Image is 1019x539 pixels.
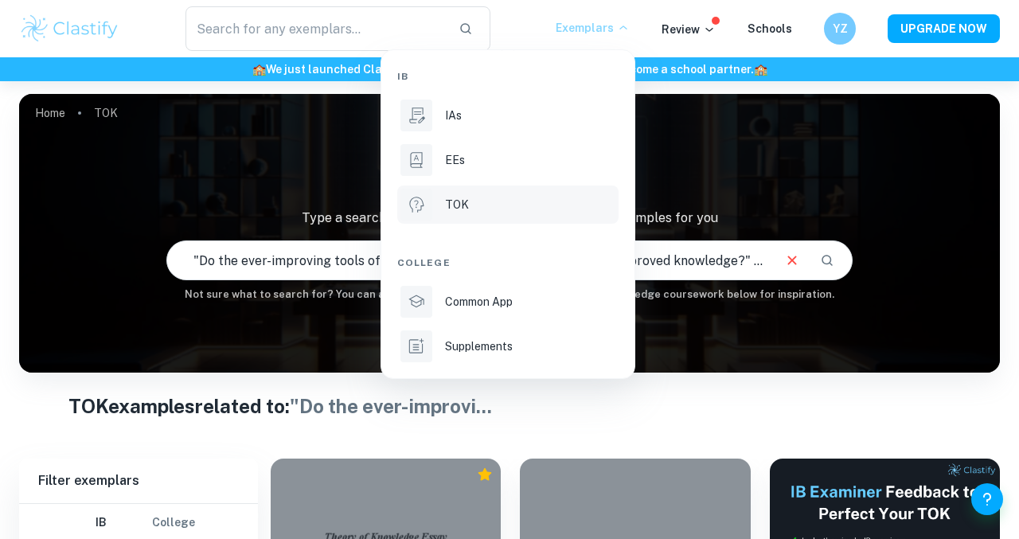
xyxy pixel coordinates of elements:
p: EEs [445,151,465,169]
a: TOK [397,186,619,224]
p: IAs [445,107,462,124]
a: EEs [397,141,619,179]
a: Common App [397,283,619,321]
p: Supplements [445,338,513,355]
a: Supplements [397,327,619,365]
span: IB [397,69,408,84]
span: College [397,256,451,270]
a: IAs [397,96,619,135]
p: Common App [445,293,513,311]
p: TOK [445,196,469,213]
